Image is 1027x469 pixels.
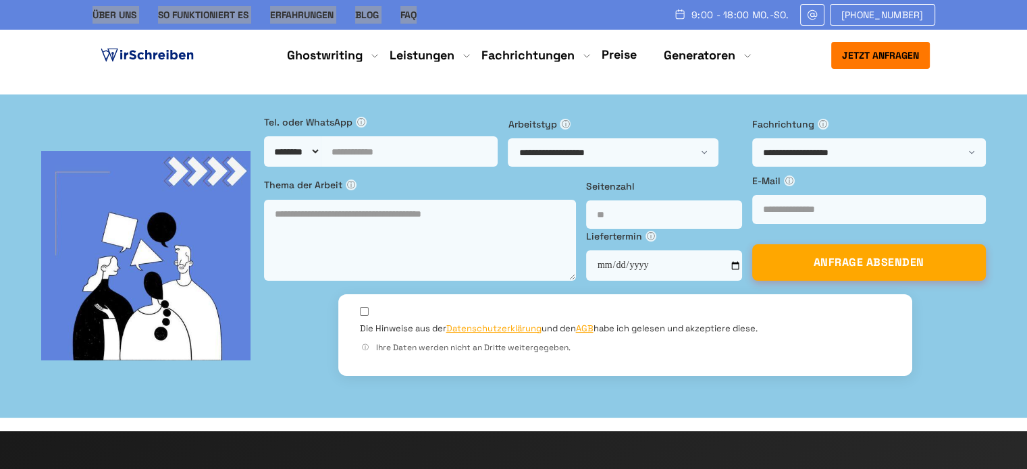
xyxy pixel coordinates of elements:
a: Preise [602,47,637,62]
label: Tel. oder WhatsApp [264,115,498,130]
span: ⓘ [360,342,371,353]
a: Leistungen [390,47,454,63]
a: Fachrichtungen [481,47,575,63]
a: Generatoren [664,47,735,63]
a: Ghostwriting [287,47,363,63]
a: AGB [576,323,594,334]
label: Seitenzahl [586,179,742,194]
span: ⓘ [346,180,357,190]
span: ⓘ [646,231,656,242]
img: Email [806,9,818,20]
label: E-Mail [752,173,986,188]
button: Jetzt anfragen [831,42,930,69]
img: Schedule [674,9,686,20]
label: Fachrichtung [752,117,986,132]
div: Ihre Daten werden nicht an Dritte weitergegeben. [360,341,891,354]
a: FAQ [400,9,417,21]
label: Thema der Arbeit [264,177,575,192]
span: [PHONE_NUMBER] [841,9,924,20]
button: ANFRAGE ABSENDEN [752,244,986,281]
img: bg [41,151,251,360]
a: Über uns [93,9,136,21]
span: 9:00 - 18:00 Mo.-So. [691,9,789,20]
a: Blog [355,9,379,21]
img: logo ghostwriter-österreich [98,45,196,65]
label: Die Hinweise aus der und den habe ich gelesen und akzeptiere diese. [360,323,758,335]
span: ⓘ [560,119,571,130]
label: Arbeitstyp [508,117,741,132]
a: Erfahrungen [270,9,334,21]
a: [PHONE_NUMBER] [830,4,935,26]
span: ⓘ [818,119,828,130]
span: ⓘ [784,175,795,186]
a: So funktioniert es [158,9,248,21]
span: ⓘ [356,117,367,128]
a: Datenschutzerklärung [446,323,542,334]
label: Liefertermin [586,229,742,244]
